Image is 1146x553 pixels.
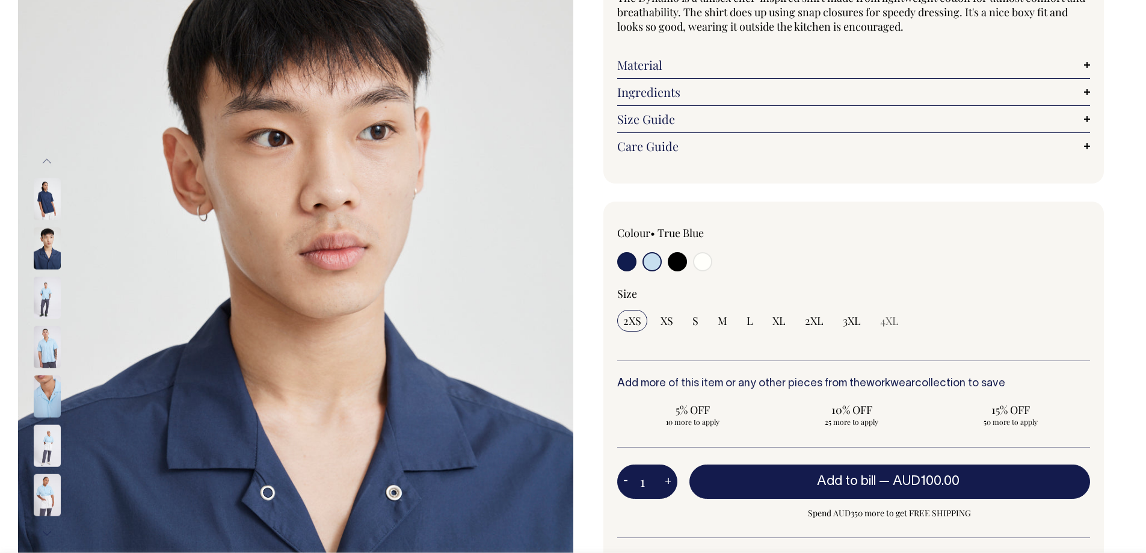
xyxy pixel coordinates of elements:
input: M [712,310,733,332]
span: XS [661,314,673,328]
button: - [617,470,634,494]
img: true-blue [34,425,61,467]
button: + [659,470,677,494]
a: Care Guide [617,139,1091,153]
button: Add to bill —AUD100.00 [689,465,1091,498]
input: S [686,310,704,332]
span: — [879,475,963,487]
div: Colour [617,226,807,240]
span: 5% OFF [623,403,763,417]
span: Add to bill [817,475,876,487]
input: 4XL [874,310,905,332]
span: AUD100.00 [893,475,960,487]
span: M [718,314,727,328]
input: 15% OFF 50 more to apply [935,399,1086,430]
span: S [692,314,698,328]
img: true-blue [34,277,61,319]
input: 3XL [837,310,867,332]
img: true-blue [34,375,61,418]
input: XL [766,310,792,332]
span: 50 more to apply [941,417,1080,427]
input: XS [655,310,679,332]
span: Spend AUD350 more to get FREE SHIPPING [689,506,1091,521]
h6: Add more of this item or any other pieces from the collection to save [617,378,1091,390]
img: true-blue [34,326,61,368]
span: 2XS [623,314,641,328]
span: 10 more to apply [623,417,763,427]
button: Next [38,520,56,547]
img: dark-navy [34,178,61,220]
img: dark-navy [34,227,61,270]
img: true-blue [34,474,61,516]
span: • [650,226,655,240]
span: L [747,314,753,328]
span: 2XL [805,314,824,328]
a: Size Guide [617,112,1091,126]
input: 10% OFF 25 more to apply [776,399,928,430]
label: True Blue [658,226,704,240]
a: Ingredients [617,85,1091,99]
span: 4XL [880,314,899,328]
button: Previous [38,147,56,175]
input: 2XS [617,310,647,332]
input: L [741,310,759,332]
span: XL [772,314,786,328]
div: Size [617,286,1091,301]
a: Material [617,58,1091,72]
input: 2XL [799,310,830,332]
a: workwear [866,378,915,389]
span: 3XL [843,314,861,328]
span: 25 more to apply [782,417,922,427]
span: 15% OFF [941,403,1080,417]
span: 10% OFF [782,403,922,417]
input: 5% OFF 10 more to apply [617,399,769,430]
